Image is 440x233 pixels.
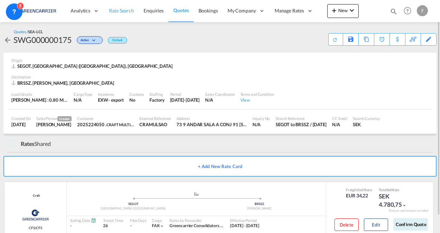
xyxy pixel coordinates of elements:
div: Freight Rate [346,187,372,192]
div: 13 Oct 2025 [11,121,31,128]
button: Delete [334,218,359,231]
div: 01 Sep 2025 - 31 Dec 2025 [230,223,259,229]
md-icon: icon-arrow-left [3,36,12,44]
button: + Add New Rate Card [3,156,437,177]
md-icon: Schedules Available [91,218,96,223]
button: Confirm Quote [393,218,428,231]
div: BRSSZ, Santos, Americas [11,80,116,86]
div: Address [176,116,247,121]
div: Factory Stuffing [149,97,164,103]
span: My Company [228,7,256,14]
div: Change Status Here [72,34,104,45]
span: 1 [6,140,16,148]
div: View [240,97,274,103]
div: No [129,97,144,103]
span: Bookings [199,8,218,13]
div: Default [108,37,127,44]
img: 609dfd708afe11efa14177256b0082fb.png [10,3,57,19]
div: N/A [74,97,92,103]
div: icon-arrow-left [3,34,13,45]
span: Greencarrier Consolidators ([GEOGRAPHIC_DATA]) [169,223,265,228]
div: Cargo Type [74,92,92,97]
div: CC Email [332,116,347,121]
md-icon: icon-chevron-down [402,203,407,208]
div: [GEOGRAPHIC_DATA] ([GEOGRAPHIC_DATA]) [70,206,196,211]
md-icon: assets/icons/custom/ship-fill.svg [192,192,201,196]
div: 2025224050 . [77,121,134,128]
div: Incoterms [98,92,124,97]
div: Customer [77,116,134,121]
div: F [417,5,428,16]
div: N/A [332,121,347,128]
span: Craft [31,194,40,198]
div: Sales Coordinator [205,92,235,97]
div: Sailing Date [70,218,96,223]
div: Shared [6,140,51,148]
span: SEGOT, [GEOGRAPHIC_DATA] ([GEOGRAPHIC_DATA]), [GEOGRAPHIC_DATA] [17,63,173,69]
div: N/A [253,121,270,128]
span: Quotes [173,7,189,13]
div: Quote PDF is not available at this time [332,34,339,43]
span: CFS/CFS [29,225,42,230]
button: Edit [364,218,388,231]
div: Total Rate [379,187,413,192]
div: N/A [205,97,235,103]
div: Origin [11,58,429,63]
div: Transit Time [103,218,123,223]
div: Terms and Condition [240,92,274,97]
div: Free Days [130,218,147,223]
span: Sell [358,188,364,192]
span: New [330,8,356,13]
div: Sales Person [36,116,72,121]
div: Change Status Here [77,36,103,44]
md-icon: icon-plus 400-fg [330,6,338,15]
div: 26 [103,223,123,229]
div: Customs [129,92,144,97]
div: SWG000000175 [13,34,72,45]
img: Greencarrier Consolidator [20,206,51,224]
div: Inquiry No. [253,116,270,121]
div: SEGOT, Gothenburg (Goteborg), Europe [11,63,174,69]
span: Analytics [71,7,90,14]
div: SEGOT [70,202,196,206]
span: Active [81,38,91,45]
span: SEA-LCL [28,29,43,34]
span: CRAFT MULTIMODAL LTDA [107,122,155,127]
div: 31 Dec 2025 [170,97,200,103]
md-icon: icon-chevron-down [159,224,164,229]
div: SEGOT to BRSSZ / 13 Oct 2025 [276,121,327,128]
div: EXW [98,97,108,103]
md-icon: icon-magnify [390,8,397,15]
div: Fredrik Fagerman [36,121,72,128]
div: [PERSON_NAME] [196,206,323,211]
div: Cargo [152,218,165,223]
div: Save As Template [343,34,358,45]
div: Period [170,92,200,97]
md-icon: icon-chevron-down [348,6,356,15]
div: Help [402,5,417,17]
span: Enquiries [144,8,164,13]
div: icon-magnify [390,8,397,18]
div: Quotes /SEA-LCL [14,29,43,34]
div: 73 9 ANDAR SALA A CONJ 91 AVENIDA JURUBATUBA 73, SP, ITAIM BIBI [176,121,247,128]
span: Rates [21,140,35,147]
div: SEK 4.780,75 [379,192,413,209]
span: Help [402,5,413,17]
div: Remark and Inclusion included [384,209,433,213]
span: Manage Rates [275,7,304,14]
div: - export [108,97,124,103]
div: [PERSON_NAME] : 0,80 MT | Volumetric Wt : 1,04 CBM | Chargeable Wt : 1,04 W/M [11,97,68,103]
span: Creator [57,116,72,121]
button: icon-plus 400-fgNewicon-chevron-down [327,4,359,18]
div: Effective Period [230,218,259,223]
div: Created On [11,116,31,121]
div: External Reference [139,116,171,121]
span: Sell [387,188,392,192]
div: Rates by Forwarder [169,218,223,223]
div: EUR 34,22 [346,192,372,199]
div: Load Details [11,92,68,97]
div: BRSSZ [196,202,323,206]
md-icon: icon-refresh [332,36,338,43]
div: CRAMULSAO [139,121,171,128]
